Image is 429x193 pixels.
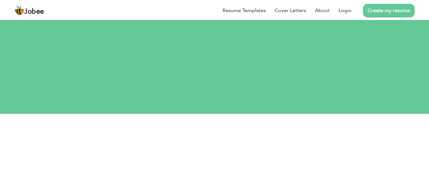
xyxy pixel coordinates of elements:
a: Resume Templates [223,7,266,14]
img: jobee.io [14,5,24,16]
a: About [315,7,330,14]
span: Jobee [24,8,44,15]
a: Cover Letters [275,7,306,14]
a: Login [339,7,352,14]
a: Create my resume [363,4,415,17]
a: Jobee [14,5,44,16]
